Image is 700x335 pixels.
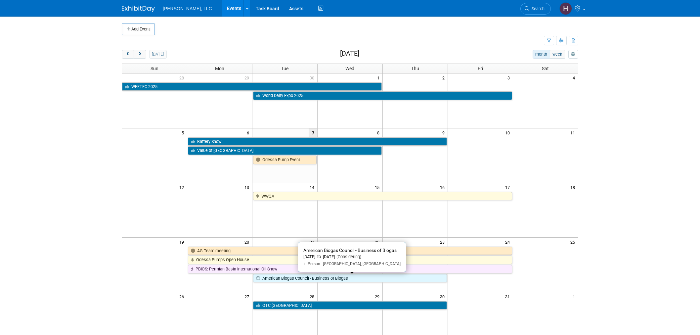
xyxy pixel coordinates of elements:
[570,238,578,246] span: 25
[151,66,158,71] span: Sun
[188,146,382,155] a: Value of [GEOGRAPHIC_DATA]
[550,50,565,59] button: week
[149,50,167,59] button: [DATE]
[246,128,252,137] span: 6
[122,82,382,91] a: WEFTEC 2025
[179,238,187,246] span: 19
[179,292,187,301] span: 26
[244,183,252,191] span: 13
[559,2,572,15] img: Hannah Mulholland
[568,50,578,59] button: myCustomButton
[309,183,317,191] span: 14
[442,73,448,82] span: 2
[570,183,578,191] span: 18
[309,292,317,301] span: 28
[188,247,512,255] a: AG Team meeting
[570,128,578,137] span: 11
[215,66,224,71] span: Mon
[122,23,155,35] button: Add Event
[411,66,419,71] span: Thu
[253,274,447,283] a: American Biogas Council - Business of Biogas
[244,73,252,82] span: 29
[571,52,575,57] i: Personalize Calendar
[533,50,550,59] button: month
[163,6,212,11] span: [PERSON_NAME], LLC
[529,6,545,11] span: Search
[572,292,578,301] span: 1
[303,248,397,253] span: American Biogas Council - Business of Biogas
[374,183,382,191] span: 15
[376,73,382,82] span: 1
[335,254,361,259] span: (Considering)
[439,238,448,246] span: 23
[507,73,513,82] span: 3
[253,301,447,310] a: OTC [GEOGRAPHIC_DATA]
[320,262,401,266] span: [GEOGRAPHIC_DATA], [GEOGRAPHIC_DATA]
[374,292,382,301] span: 29
[520,3,551,15] a: Search
[281,66,288,71] span: Tue
[376,128,382,137] span: 8
[188,137,447,146] a: Battery Show
[309,73,317,82] span: 30
[253,91,512,100] a: World Dairy Expo 2025
[134,50,146,59] button: next
[478,66,483,71] span: Fri
[572,73,578,82] span: 4
[244,238,252,246] span: 20
[188,265,512,273] a: PBIOS: Permian Basin International Oil Show
[504,183,513,191] span: 17
[179,73,187,82] span: 28
[179,183,187,191] span: 12
[345,66,354,71] span: Wed
[122,6,155,12] img: ExhibitDay
[253,192,512,201] a: WWOA
[504,292,513,301] span: 31
[442,128,448,137] span: 9
[340,50,359,57] h2: [DATE]
[303,254,401,260] div: [DATE] to [DATE]
[188,256,512,264] a: Odessa Pumps Open House
[181,128,187,137] span: 5
[253,156,317,164] a: Odessa Pump Event
[504,128,513,137] span: 10
[309,128,317,137] span: 7
[244,292,252,301] span: 27
[122,50,134,59] button: prev
[439,292,448,301] span: 30
[439,183,448,191] span: 16
[303,262,320,266] span: In-Person
[542,66,549,71] span: Sat
[504,238,513,246] span: 24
